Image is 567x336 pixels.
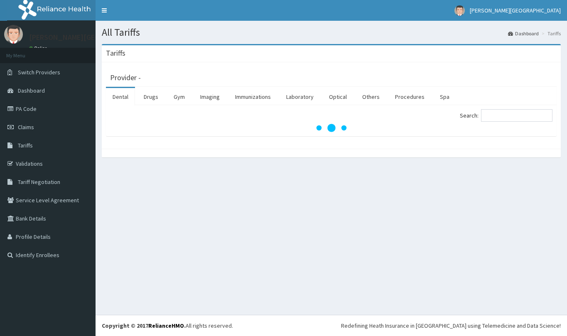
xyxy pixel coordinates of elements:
li: Tariffs [540,30,561,37]
span: [PERSON_NAME][GEOGRAPHIC_DATA] [470,7,561,14]
a: Gym [167,88,191,105]
a: Spa [433,88,456,105]
h3: Tariffs [106,49,125,57]
a: Drugs [137,88,165,105]
span: Tariff Negotiation [18,178,60,186]
label: Search: [460,109,552,122]
a: Laboratory [280,88,320,105]
a: Dental [106,88,135,105]
a: Others [356,88,386,105]
span: Switch Providers [18,69,60,76]
input: Search: [481,109,552,122]
svg: audio-loading [315,111,348,145]
h1: All Tariffs [102,27,561,38]
h3: Provider - [110,74,141,81]
img: User Image [4,25,23,44]
span: Dashboard [18,87,45,94]
a: Optical [322,88,353,105]
span: Claims [18,123,34,131]
a: Immunizations [228,88,277,105]
a: Procedures [388,88,431,105]
a: RelianceHMO [148,322,184,329]
span: Tariffs [18,142,33,149]
strong: Copyright © 2017 . [102,322,186,329]
a: Online [29,45,49,51]
div: Redefining Heath Insurance in [GEOGRAPHIC_DATA] using Telemedicine and Data Science! [341,321,561,330]
a: Dashboard [508,30,539,37]
img: User Image [454,5,465,16]
footer: All rights reserved. [96,315,567,336]
p: [PERSON_NAME][GEOGRAPHIC_DATA] [29,34,152,41]
a: Imaging [194,88,226,105]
